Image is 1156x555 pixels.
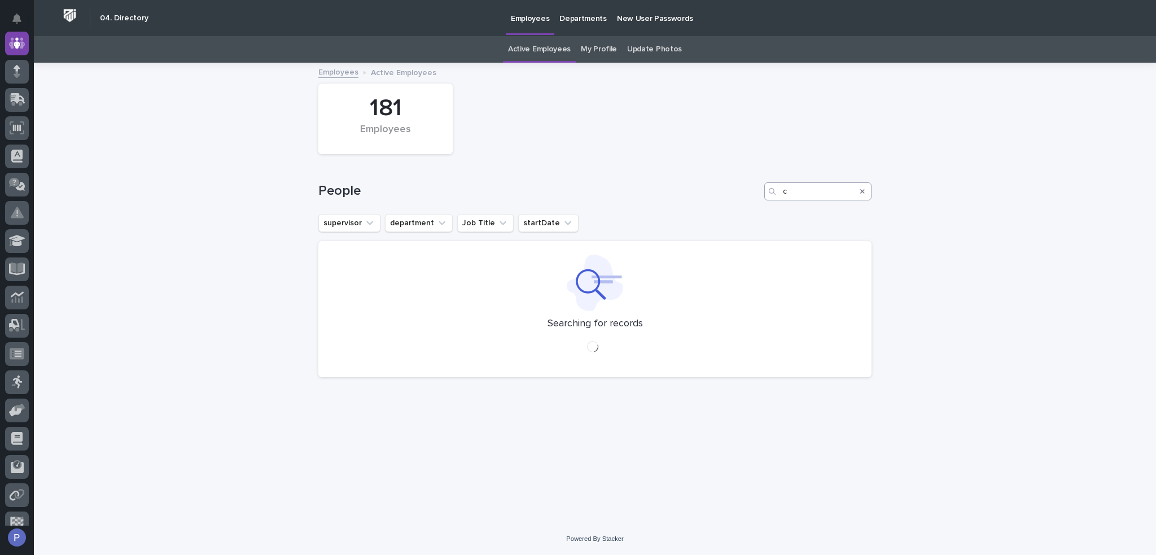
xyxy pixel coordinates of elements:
[627,36,682,63] a: Update Photos
[14,14,29,32] div: Notifications
[385,214,453,232] button: department
[371,65,436,78] p: Active Employees
[5,526,29,549] button: users-avatar
[318,183,760,199] h1: People
[457,214,514,232] button: Job Title
[318,65,358,78] a: Employees
[581,36,617,63] a: My Profile
[5,7,29,30] button: Notifications
[318,214,380,232] button: supervisor
[59,5,80,26] img: Workspace Logo
[508,36,571,63] a: Active Employees
[548,318,643,330] p: Searching for records
[338,124,433,147] div: Employees
[764,182,872,200] input: Search
[518,214,579,232] button: startDate
[100,14,148,23] h2: 04. Directory
[338,94,433,123] div: 181
[566,535,623,542] a: Powered By Stacker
